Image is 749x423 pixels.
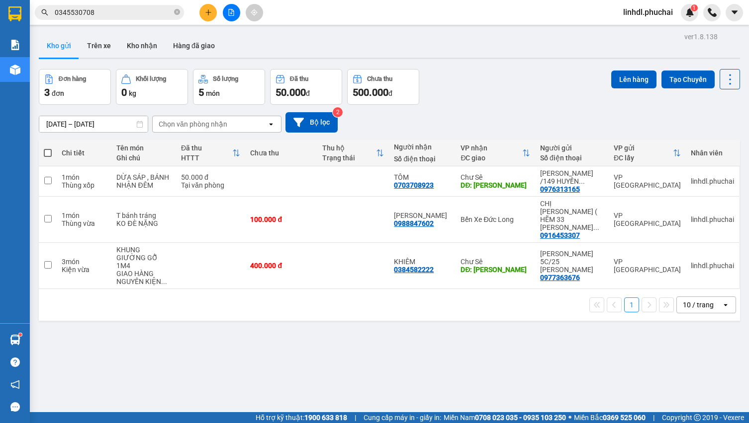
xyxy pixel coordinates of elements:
div: DĐ: CHU SÊ [461,181,530,189]
div: Chư Sê [461,258,530,266]
div: DỪA SÁP , BÁNH [116,173,171,181]
button: Kho nhận [119,34,165,58]
span: Hỗ trợ kỹ thuật: [256,412,347,423]
th: Toggle SortBy [456,140,535,166]
div: KHUNG GIƯỜNG GỖ 1M4 [116,246,171,270]
span: Cung cấp máy in - giấy in: [364,412,441,423]
div: Số điện thoại [540,154,604,162]
div: KO ĐÈ NẶNG [116,219,171,227]
div: Nhi Hồ [394,211,451,219]
div: Khối lượng [136,75,166,82]
img: warehouse-icon [10,65,20,75]
span: ... [579,177,585,185]
span: ⚪️ [568,416,571,420]
span: kg [129,89,136,97]
button: Trên xe [79,34,119,58]
span: Miền Nam [444,412,566,423]
div: Chưa thu [367,75,392,82]
span: close-circle [174,8,180,17]
button: Số lượng5món [193,69,265,105]
div: Thùng vừa [62,219,106,227]
div: Trạng thái [322,154,376,162]
span: message [10,402,20,412]
div: Bến Xe Đức Long [461,215,530,223]
sup: 1 [691,4,698,11]
span: plus [205,9,212,16]
img: icon-new-feature [685,8,694,17]
span: đ [388,89,392,97]
span: caret-down [730,8,739,17]
div: 1 món [62,211,106,219]
div: 0976313165 [540,185,580,193]
button: Bộ lọc [285,112,338,133]
div: 0977363676 [540,274,580,282]
button: Tạo Chuyến [661,70,715,88]
div: VP [GEOGRAPHIC_DATA] [614,211,681,227]
th: Toggle SortBy [609,140,686,166]
span: aim [251,9,258,16]
div: Chi tiết [62,149,106,157]
button: Lên hàng [611,70,656,88]
img: phone-icon [708,8,717,17]
div: GIAO HÀNG NGUYÊN KIỆN //NX KO CHỊU TN VỀ HÀNG [116,270,171,285]
sup: 2 [333,107,343,117]
span: món [206,89,220,97]
strong: 0708 023 035 - 0935 103 250 [475,414,566,422]
div: 1 món [62,173,106,181]
span: file-add [228,9,235,16]
div: Ghi chú [116,154,171,162]
span: 3 [44,86,50,98]
div: Tại văn phòng [181,181,241,189]
th: Toggle SortBy [317,140,389,166]
span: linhdl.phuchai [615,6,681,18]
div: Thùng xốp [62,181,106,189]
div: Đơn hàng [59,75,86,82]
div: 10 / trang [683,300,714,310]
strong: 1900 633 818 [304,414,347,422]
span: đơn [52,89,64,97]
span: 500.000 [353,86,388,98]
div: ĐC giao [461,154,522,162]
span: Miền Bắc [574,412,646,423]
img: warehouse-icon [10,335,20,345]
button: Đã thu50.000đ [270,69,342,105]
div: Chư Sê [461,173,530,181]
div: 3 món [62,258,106,266]
button: Chưa thu500.000đ [347,69,419,105]
div: Chọn văn phòng nhận [159,119,227,129]
svg: open [722,301,730,309]
img: logo-vxr [8,6,21,21]
span: 1 [692,4,696,11]
span: copyright [694,414,701,421]
span: 50.000 [276,86,306,98]
div: CHỊ UYÊN ( HẼM 33 NGUYỄN CÔNG TRỨ) [540,200,604,231]
span: ... [161,278,167,285]
div: 0384582222 [394,266,434,274]
input: Tìm tên, số ĐT hoặc mã đơn [55,7,172,18]
div: linhdl.phuchai [691,177,734,185]
div: NGUYỄN NGỌC TÀI /149 HUYỀN TRÂN CÔNG CHÚA [540,169,604,185]
div: VP [GEOGRAPHIC_DATA] [614,173,681,189]
sup: 1 [19,333,22,336]
div: Chưa thu [250,149,312,157]
span: | [355,412,356,423]
div: Người nhận [394,143,451,151]
div: 400.000 đ [250,262,312,270]
div: 100.000 đ [250,215,312,223]
span: question-circle [10,357,20,367]
span: search [41,9,48,16]
button: caret-down [726,4,743,21]
span: | [653,412,655,423]
div: Thu hộ [322,144,376,152]
div: DƯƠNG ĐINH HẬU 5C/25 MÊ LINH [540,250,604,274]
div: Đã thu [181,144,233,152]
img: solution-icon [10,40,20,50]
div: NHẬN ĐÊM [116,181,171,189]
div: Số điện thoại [394,155,451,163]
div: 0988847602 [394,219,434,227]
div: HTTT [181,154,233,162]
span: close-circle [174,9,180,15]
div: Đã thu [290,75,308,82]
div: KHIÊM [394,258,451,266]
div: Kiện vừa [62,266,106,274]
